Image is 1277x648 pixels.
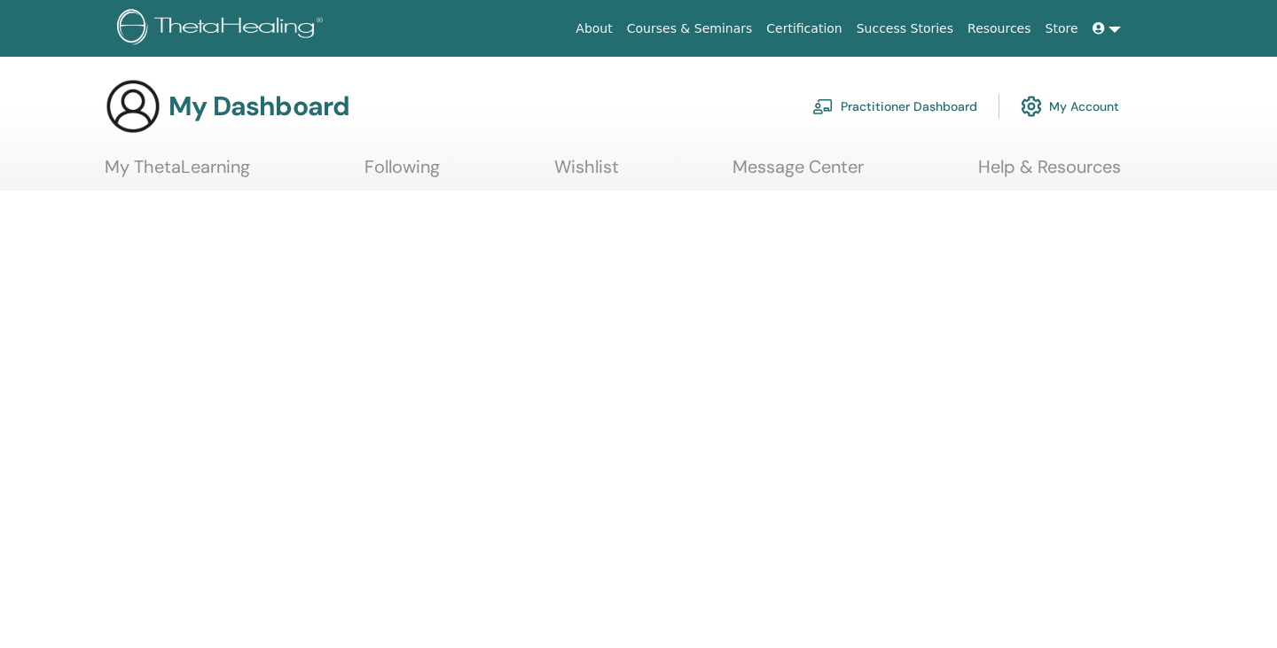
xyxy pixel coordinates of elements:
[759,12,849,45] a: Certification
[733,156,864,191] a: Message Center
[1038,12,1085,45] a: Store
[1021,87,1119,126] a: My Account
[850,12,960,45] a: Success Stories
[812,98,834,114] img: chalkboard-teacher.svg
[620,12,760,45] a: Courses & Seminars
[117,9,329,49] img: logo.png
[1021,91,1042,121] img: cog.svg
[168,90,349,122] h3: My Dashboard
[364,156,440,191] a: Following
[978,156,1121,191] a: Help & Resources
[812,87,977,126] a: Practitioner Dashboard
[960,12,1038,45] a: Resources
[105,156,250,191] a: My ThetaLearning
[568,12,619,45] a: About
[554,156,619,191] a: Wishlist
[105,78,161,135] img: generic-user-icon.jpg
